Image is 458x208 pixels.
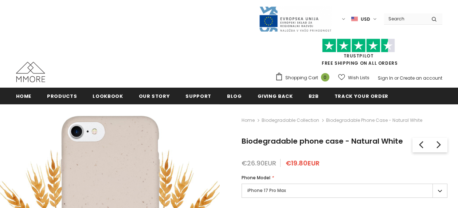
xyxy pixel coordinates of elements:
span: Lookbook [93,93,123,100]
span: B2B [309,93,319,100]
a: Biodegradable Collection [262,117,319,123]
a: Javni Razpis [259,16,332,22]
span: Biodegradable phone case - Natural White [326,116,422,125]
span: Phone Model [242,175,270,181]
span: Products [47,93,77,100]
a: B2B [309,88,319,104]
span: Giving back [258,93,293,100]
img: MMORE Cases [16,62,45,82]
span: support [185,93,211,100]
a: Track your order [334,88,388,104]
a: Giving back [258,88,293,104]
span: FREE SHIPPING ON ALL ORDERS [275,42,442,66]
a: Trustpilot [344,53,374,59]
img: Javni Razpis [259,6,332,32]
span: Biodegradable phone case - Natural White [242,136,403,146]
a: Lookbook [93,88,123,104]
a: Home [242,116,255,125]
a: Products [47,88,77,104]
a: support [185,88,211,104]
a: Our Story [139,88,170,104]
a: Create an account [400,75,442,81]
span: Our Story [139,93,170,100]
img: Trust Pilot Stars [322,39,395,53]
span: USD [361,16,370,23]
a: Wish Lists [338,71,369,84]
span: Blog [227,93,242,100]
a: Home [16,88,32,104]
label: iPhone 17 Pro Max [242,184,447,198]
img: USD [351,16,358,22]
span: or [394,75,399,81]
span: Track your order [334,93,388,100]
a: Blog [227,88,242,104]
span: €26.90EUR [242,159,276,168]
a: Shopping Cart 0 [275,72,333,83]
span: €19.80EUR [286,159,320,168]
span: 0 [321,73,329,81]
span: Home [16,93,32,100]
a: Sign In [378,75,393,81]
span: Wish Lists [348,74,369,81]
span: Shopping Cart [285,74,318,81]
input: Search Site [384,13,426,24]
